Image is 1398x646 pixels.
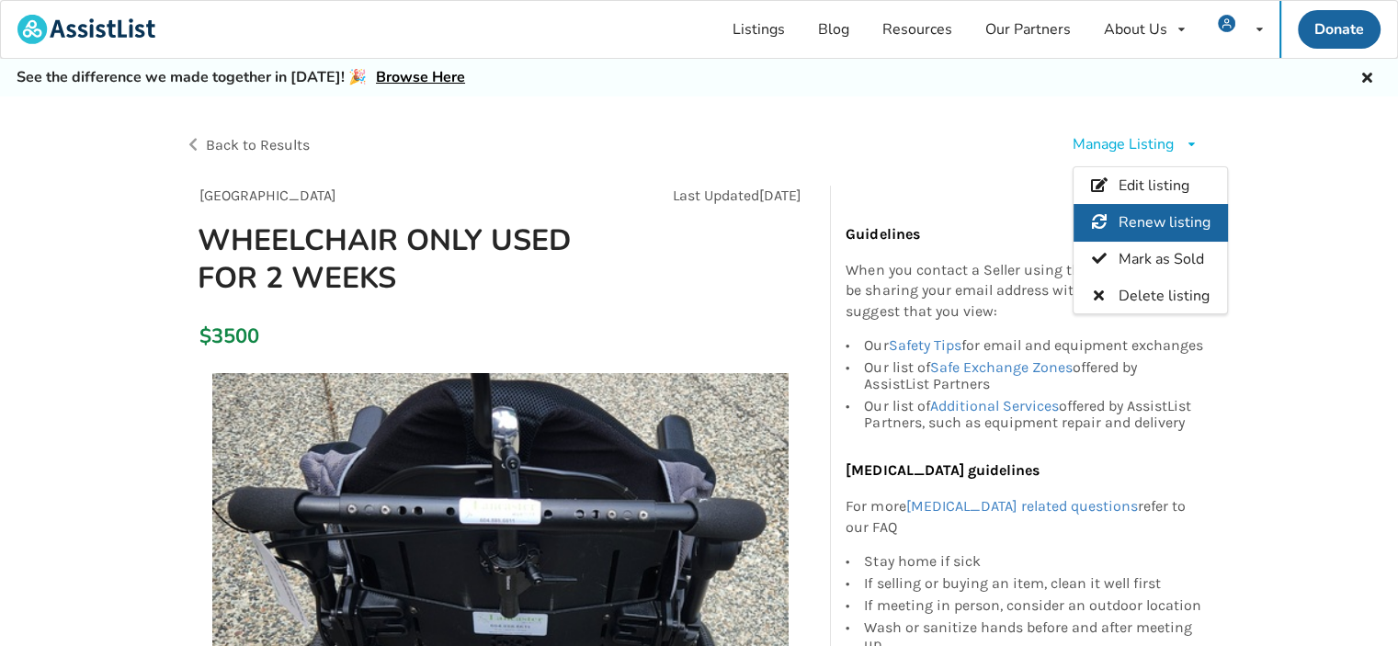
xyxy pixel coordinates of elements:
p: For more refer to our FAQ [846,496,1204,538]
div: If meeting in person, consider an outdoor location [864,595,1204,617]
a: Listings [716,1,801,58]
div: Stay home if sick [864,553,1204,572]
span: Back to Results [206,136,310,153]
a: Safety Tips [888,336,960,354]
div: Our for email and equipment exchanges [864,337,1204,357]
p: When you contact a Seller using this form, you will be sharing your email address with them. We s... [846,260,1204,323]
span: Last Updated [673,187,759,204]
span: [DATE] [759,187,801,204]
div: $3500 [199,323,210,349]
div: Manage Listing [1073,134,1174,155]
h1: WHEELCHAIR ONLY USED FOR 2 WEEKS [183,221,618,297]
a: Resources [866,1,969,58]
div: If selling or buying an item, clean it well first [864,572,1204,595]
span: Edit listing [1119,176,1189,196]
span: [GEOGRAPHIC_DATA] [199,187,336,204]
h5: See the difference we made together in [DATE]! 🎉 [17,68,465,87]
a: Donate [1298,10,1381,49]
img: assistlist-logo [17,15,155,44]
b: Guidelines [846,225,919,243]
span: Mark as Sold [1119,249,1204,269]
span: Renew listing [1119,212,1210,232]
a: Our Partners [969,1,1087,58]
a: [MEDICAL_DATA] related questions [905,497,1137,515]
b: [MEDICAL_DATA] guidelines [846,461,1039,479]
a: Browse Here [376,67,465,87]
a: Safe Exchange Zones [929,358,1072,376]
a: Blog [801,1,866,58]
img: user icon [1218,15,1235,32]
div: Our list of offered by AssistList Partners [864,357,1204,395]
div: Our list of offered by AssistList Partners, such as equipment repair and delivery [864,395,1204,431]
a: Additional Services [929,397,1058,414]
div: About Us [1104,22,1167,37]
span: Delete listing [1119,286,1210,306]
